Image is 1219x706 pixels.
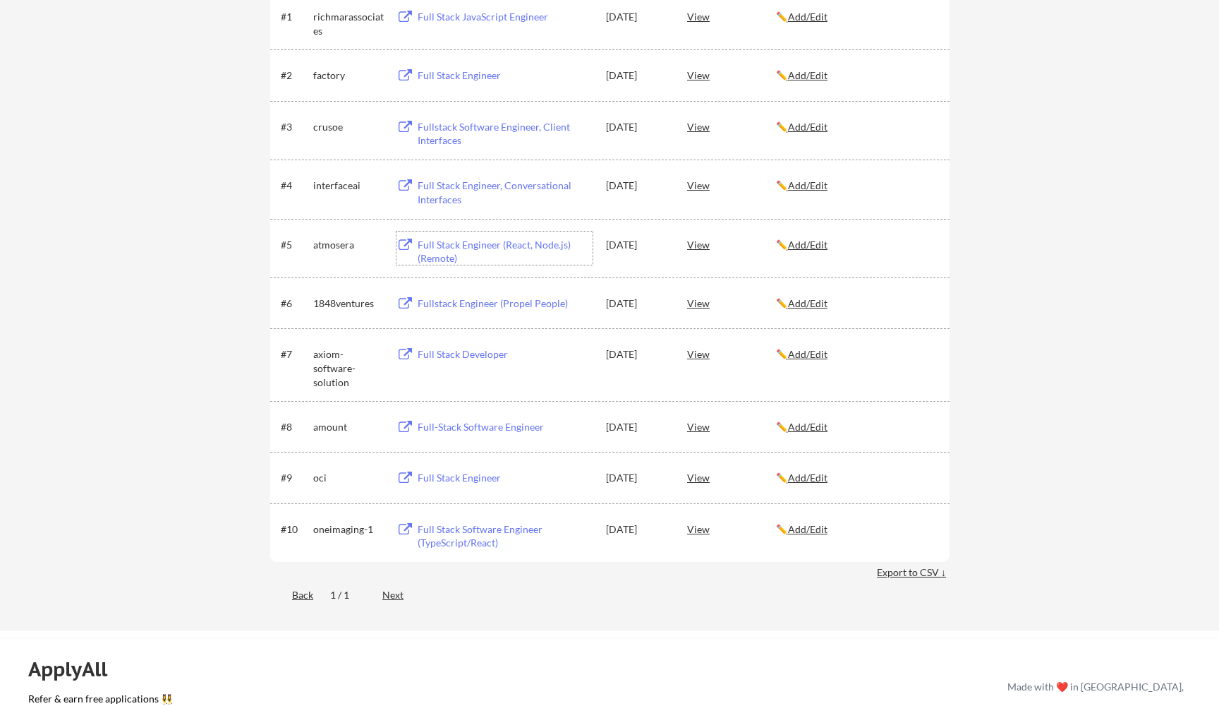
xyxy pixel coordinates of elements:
[606,347,668,361] div: [DATE]
[281,10,308,24] div: #1
[788,523,827,535] u: Add/Edit
[281,68,308,83] div: #2
[788,179,827,191] u: Add/Edit
[776,347,937,361] div: ✏️
[877,566,950,580] div: Export to CSV ↓
[313,10,384,37] div: richmarassociates
[281,471,308,485] div: #9
[418,522,593,550] div: Full Stack Software Engineer (TypeScript/React)
[281,120,308,134] div: #3
[606,120,668,134] div: [DATE]
[776,179,937,193] div: ✏️
[281,297,308,311] div: #6
[313,238,384,252] div: atmosera
[313,68,384,83] div: factory
[281,238,308,252] div: #5
[313,120,384,134] div: crusoe
[606,297,668,311] div: [DATE]
[687,465,776,490] div: View
[788,121,827,133] u: Add/Edit
[281,420,308,434] div: #8
[418,179,593,206] div: Full Stack Engineer, Conversational Interfaces
[776,522,937,537] div: ✏️
[281,179,308,193] div: #4
[788,239,827,251] u: Add/Edit
[418,420,593,434] div: Full-Stack Software Engineer
[606,522,668,537] div: [DATE]
[776,238,937,252] div: ✏️
[382,588,420,602] div: Next
[606,179,668,193] div: [DATE]
[606,238,668,252] div: [DATE]
[418,347,593,361] div: Full Stack Developer
[606,471,668,485] div: [DATE]
[788,421,827,433] u: Add/Edit
[281,522,308,537] div: #10
[788,348,827,360] u: Add/Edit
[281,347,308,361] div: #7
[687,414,776,439] div: View
[776,471,937,485] div: ✏️
[606,420,668,434] div: [DATE]
[687,516,776,542] div: View
[313,297,384,311] div: 1848ventures
[313,522,384,537] div: oneimaging-1
[606,68,668,83] div: [DATE]
[776,297,937,311] div: ✏️
[687,341,776,366] div: View
[418,120,593,148] div: Fullstack Software Engineer, Client Interfaces
[28,657,123,681] div: ApplyAll
[687,114,776,139] div: View
[776,68,937,83] div: ✏️
[313,471,384,485] div: oci
[788,297,827,309] u: Add/Edit
[418,471,593,485] div: Full Stack Engineer
[313,179,384,193] div: interfaceai
[687,172,776,198] div: View
[418,10,593,24] div: Full Stack JavaScript Engineer
[776,120,937,134] div: ✏️
[687,232,776,257] div: View
[788,69,827,81] u: Add/Edit
[313,347,384,389] div: axiom-software-solution
[313,420,384,434] div: amount
[776,420,937,434] div: ✏️
[418,297,593,311] div: Fullstack Engineer (Propel People)
[606,10,668,24] div: [DATE]
[788,472,827,484] u: Add/Edit
[687,290,776,316] div: View
[776,10,937,24] div: ✏️
[788,11,827,23] u: Add/Edit
[270,588,313,602] div: Back
[687,4,776,29] div: View
[418,238,593,265] div: Full Stack Engineer (React, Node.js) (Remote)
[687,62,776,88] div: View
[330,588,365,602] div: 1 / 1
[418,68,593,83] div: Full Stack Engineer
